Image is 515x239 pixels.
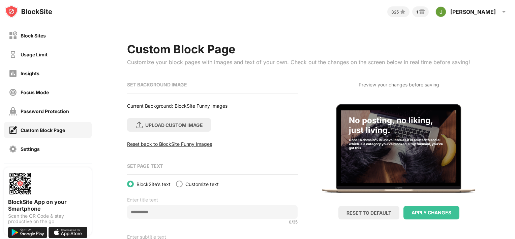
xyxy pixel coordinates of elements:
span: BlockSite’s text [137,181,171,187]
div: Oops! %domain% is unavailable as it is related to social which is a category you've blocked. Stay... [349,138,449,150]
div: Settings [21,146,40,152]
img: points-small.svg [399,8,407,16]
div: SET PAGE TEXT [127,163,298,169]
div: Focus Mode [21,89,49,95]
img: options-page-qr-code.png [8,171,32,196]
img: block-off.svg [9,31,17,40]
div: UPLOAD CUSTOM IMAGE [145,122,203,128]
div: SET BACKGROUND IMAGE [127,82,298,87]
img: password-protection-off.svg [9,107,17,115]
span: Customize text [185,181,219,187]
div: 325 [391,9,399,15]
div: 1 [416,9,418,15]
div: Preview your changes before saving [359,82,439,87]
img: customize-block-page-on.svg [9,126,17,134]
div: RESET TO DEFAULT [346,210,391,216]
div: No posting, no liking, just living. [349,115,449,142]
div: Enter title text [127,197,298,203]
div: [PERSON_NAME] [450,8,496,15]
div: Current Background : BlockSite Funny Images [127,103,298,109]
img: insights-off.svg [9,69,17,78]
img: logo-blocksite.svg [5,5,52,18]
div: 0 / 35 [289,219,298,224]
img: get-it-on-google-play.svg [8,227,47,238]
div: APPLY CHANGES [412,210,451,215]
div: Password Protection [21,108,69,114]
img: download-on-the-app-store.svg [49,227,88,238]
img: settings-off.svg [9,145,17,153]
div: Insights [21,71,39,76]
div: Scan the QR Code & stay productive on the go [8,213,88,224]
div: Custom Block Page [21,127,65,133]
div: Usage Limit [21,52,48,57]
div: Customize your block pages with images and text of your own. Check out the changes on the screen ... [127,59,470,65]
img: focus-off.svg [9,88,17,97]
img: time-usage-off.svg [9,50,17,59]
img: reward-small.svg [418,8,426,16]
img: ACg8ocISitr2pHbM6gHvPY0N6I8tEfdDlhAdoipfOPcSBDjdSZ-SWA=s96-c [435,6,446,17]
div: Block Sites [21,33,46,38]
div: Custom Block Page [127,42,470,56]
img: category-socialNetworksAndOnlineCommunities-001.jpg [341,110,456,183]
div: Reset back to BlockSite Funny Images [127,141,298,147]
div: BlockSite App on your Smartphone [8,198,88,212]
